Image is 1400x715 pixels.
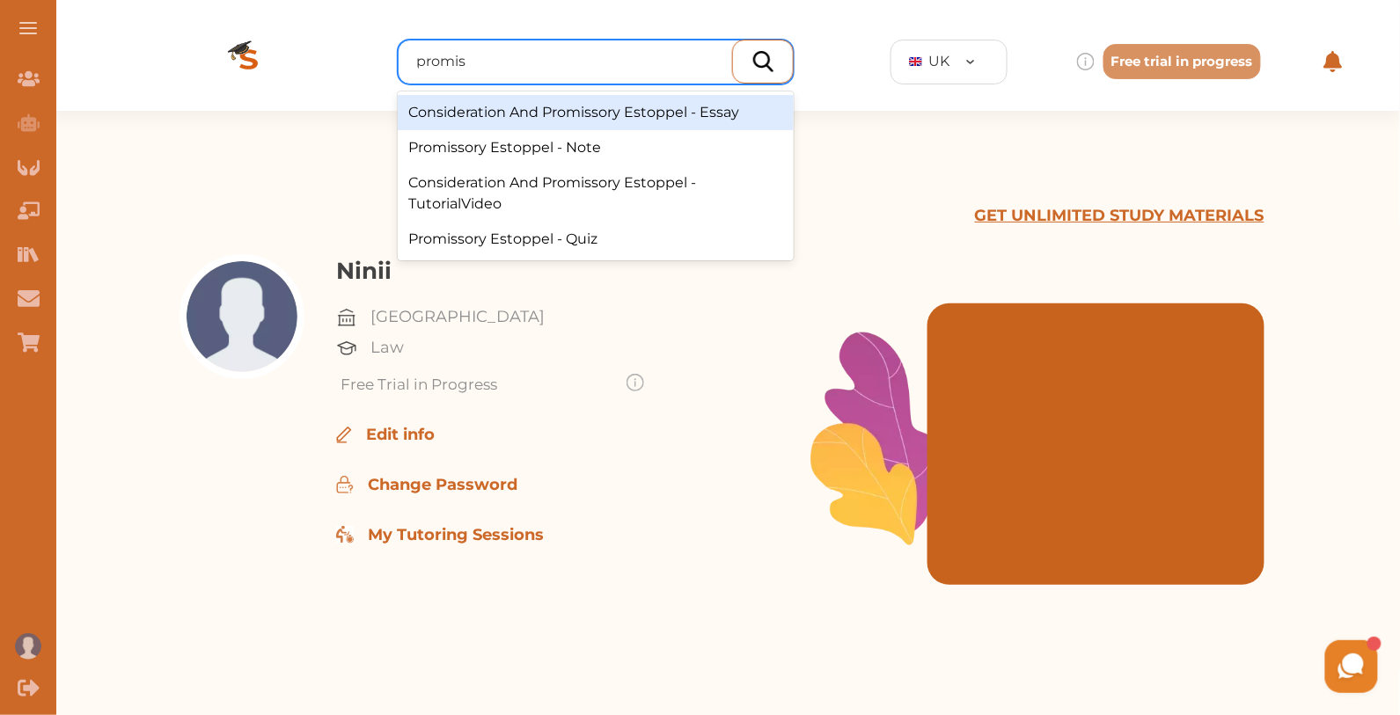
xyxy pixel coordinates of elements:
img: Pen [336,427,352,443]
span: UK [929,51,950,72]
button: Free trial in progress [1103,44,1261,80]
div: Change Password [336,473,820,497]
img: info-img [1077,53,1095,70]
p: Change Password [368,473,517,497]
p: [GEOGRAPHIC_DATA] [370,305,545,329]
iframe: HelpCrunch [978,636,1382,697]
p: Law [370,336,404,360]
iframe: SimpleStudying explained [910,321,1247,602]
img: My tutoring sessions icon [336,526,354,544]
img: arrow-down [966,60,975,64]
div: Promissory Estoppel - Quiz [398,222,794,257]
p: Free Trial in Progress [341,374,613,397]
div: Go to My Tutoring Sessions [336,523,820,547]
img: Profile [187,261,297,372]
p: My Tutoring Sessions [368,523,544,547]
img: Edit icon [336,476,354,493]
img: Uni [336,307,357,328]
h3: Ninii [336,254,820,288]
img: User profile [15,633,41,660]
img: Leafs [797,325,938,550]
div: Edit info [336,423,820,447]
div: Consideration And Promissory Estoppel - Essay [398,95,794,130]
p: GET UNLIMITED STUDY MATERIALS [975,204,1264,228]
p: Edit info [366,423,435,447]
div: Promissory Estoppel - Note [398,130,794,165]
img: Uni-cap [336,338,357,359]
img: Logo [179,12,319,111]
img: info-img [627,374,644,391]
img: GB Flag [909,57,922,67]
img: search_icon [753,51,773,72]
div: Consideration And Promissory Estoppel - TutorialVideo [398,165,794,222]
